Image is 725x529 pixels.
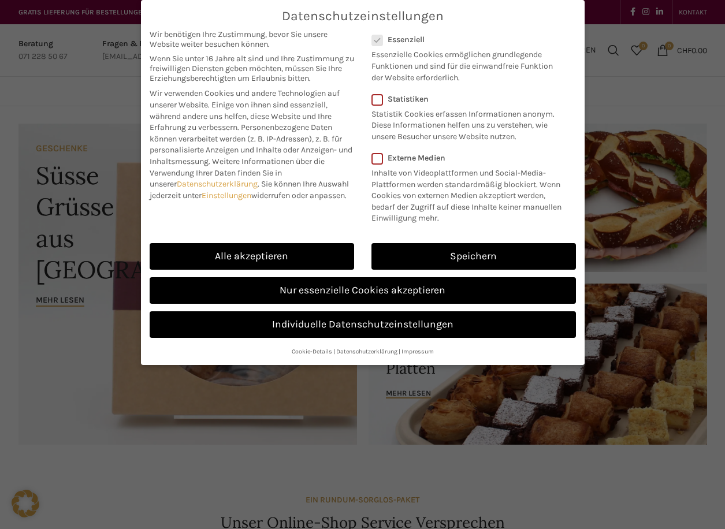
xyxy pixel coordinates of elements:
[371,35,561,44] label: Essenziell
[150,311,576,338] a: Individuelle Datenschutzeinstellungen
[150,54,354,83] span: Wenn Sie unter 16 Jahre alt sind und Ihre Zustimmung zu freiwilligen Diensten geben möchten, müss...
[150,243,354,270] a: Alle akzeptieren
[371,243,576,270] a: Speichern
[336,348,397,355] a: Datenschutzerklärung
[150,29,354,49] span: Wir benötigen Ihre Zustimmung, bevor Sie unsere Website weiter besuchen können.
[401,348,434,355] a: Impressum
[371,153,568,163] label: Externe Medien
[202,191,251,200] a: Einstellungen
[150,157,325,189] span: Weitere Informationen über die Verwendung Ihrer Daten finden Sie in unserer .
[282,9,444,24] span: Datenschutzeinstellungen
[150,122,352,166] span: Personenbezogene Daten können verarbeitet werden (z. B. IP-Adressen), z. B. für personalisierte A...
[150,179,349,200] span: Sie können Ihre Auswahl jederzeit unter widerrufen oder anpassen.
[371,94,561,104] label: Statistiken
[150,88,340,132] span: Wir verwenden Cookies und andere Technologien auf unserer Website. Einige von ihnen sind essenzie...
[150,277,576,304] a: Nur essenzielle Cookies akzeptieren
[371,163,568,224] p: Inhalte von Videoplattformen und Social-Media-Plattformen werden standardmäßig blockiert. Wenn Co...
[177,179,258,189] a: Datenschutzerklärung
[371,104,561,143] p: Statistik Cookies erfassen Informationen anonym. Diese Informationen helfen uns zu verstehen, wie...
[292,348,332,355] a: Cookie-Details
[371,44,561,83] p: Essenzielle Cookies ermöglichen grundlegende Funktionen und sind für die einwandfreie Funktion de...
